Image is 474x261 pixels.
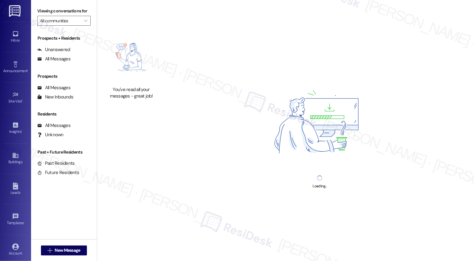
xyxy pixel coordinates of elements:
[3,241,28,258] a: Account
[37,85,70,91] div: All Messages
[40,16,81,26] input: All communities
[21,128,22,133] span: •
[3,89,28,106] a: Site Visit •
[55,247,80,254] span: New Message
[37,46,70,53] div: Unanswered
[22,98,23,102] span: •
[3,120,28,137] a: Insights •
[104,31,159,83] img: empty-state
[41,246,87,255] button: New Message
[31,35,97,41] div: Prospects + Residents
[24,220,25,224] span: •
[37,94,73,100] div: New Inbounds
[104,86,159,100] div: You've read all your messages - great job!
[37,132,64,138] div: Unknown
[37,169,79,176] div: Future Residents
[31,73,97,80] div: Prospects
[28,68,29,72] span: •
[31,149,97,155] div: Past + Future Residents
[84,18,87,23] i: 
[3,181,28,198] a: Leads
[31,111,97,117] div: Residents
[47,248,52,253] i: 
[37,160,75,167] div: Past Residents
[3,28,28,45] a: Inbox
[313,183,327,189] div: Loading...
[3,211,28,228] a: Templates •
[9,5,22,17] img: ResiDesk Logo
[3,150,28,167] a: Buildings
[37,6,91,16] label: Viewing conversations for
[37,56,70,62] div: All Messages
[37,122,70,129] div: All Messages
